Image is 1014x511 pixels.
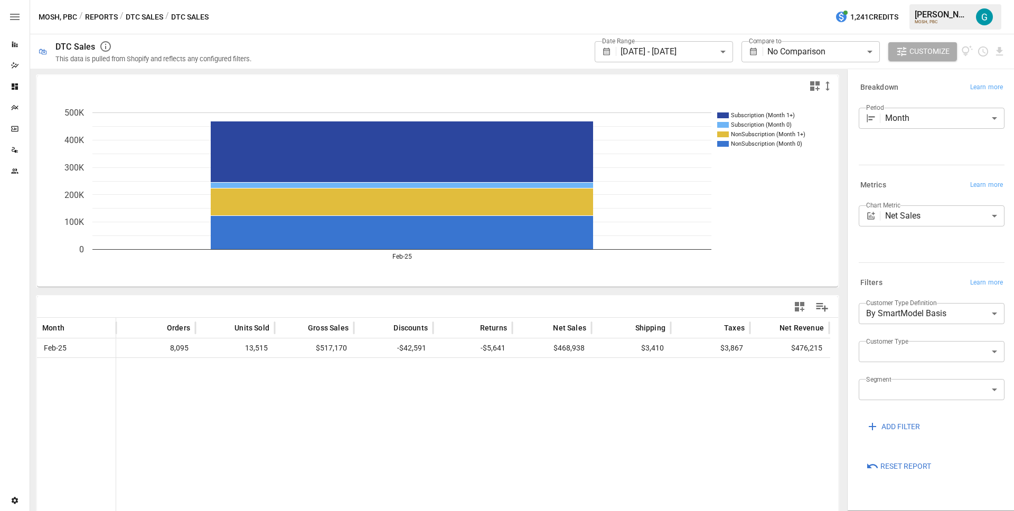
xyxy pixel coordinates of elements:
span: -$5,641 [438,339,507,357]
span: Feb-25 [42,339,68,357]
img: Gavin Acres [976,8,993,25]
label: Segment [866,375,891,384]
div: / [79,11,83,24]
div: No Comparison [767,41,879,62]
span: Learn more [970,278,1003,288]
div: 🛍 [39,46,47,56]
button: Sort [219,320,233,335]
text: 200K [64,190,84,200]
label: Compare to [749,36,782,45]
button: Gavin Acres [970,2,999,32]
span: Orders [167,323,190,333]
button: ADD FILTER [859,417,927,436]
span: Learn more [970,82,1003,93]
span: Units Sold [234,323,269,333]
span: $517,170 [280,339,349,357]
span: Learn more [970,180,1003,191]
button: Sort [292,320,307,335]
h6: Metrics [860,179,886,191]
span: 13,515 [201,339,269,357]
button: Sort [464,320,479,335]
span: ADD FILTER [881,420,920,433]
span: Month [42,323,64,333]
button: 1,241Credits [831,7,903,27]
button: MOSH, PBC [39,11,77,24]
span: Taxes [724,323,745,333]
span: 1,241 Credits [850,11,898,24]
span: Net Revenue [780,323,824,333]
span: $476,215 [755,339,824,357]
text: 500K [64,108,84,118]
button: Sort [65,320,80,335]
button: Sort [378,320,392,335]
text: NonSubscription (Month 1+) [731,131,805,138]
div: [DATE] - [DATE] [621,41,733,62]
button: Reset Report [859,457,938,476]
div: By SmartModel Basis [859,303,1004,324]
button: Download report [993,45,1006,58]
span: -$42,591 [359,339,428,357]
span: Reset Report [880,460,931,473]
span: Gross Sales [308,323,349,333]
span: Net Sales [553,323,586,333]
button: Sort [151,320,166,335]
span: Shipping [635,323,665,333]
text: 400K [64,135,84,145]
div: MOSH, PBC [915,20,970,24]
text: Subscription (Month 0) [731,121,792,128]
button: Customize [888,42,957,61]
text: NonSubscription (Month 0) [731,140,802,147]
text: Feb-25 [392,253,412,260]
button: Reports [85,11,118,24]
text: 300K [64,163,84,173]
div: DTC Sales [55,42,95,52]
span: 8,095 [121,339,190,357]
div: Month [885,108,1004,129]
label: Customer Type [866,337,908,346]
div: [PERSON_NAME] [915,10,970,20]
div: / [120,11,124,24]
button: Sort [708,320,723,335]
span: Customize [909,45,950,58]
label: Date Range [602,36,635,45]
label: Chart Metric [866,201,900,210]
button: Manage Columns [810,295,834,319]
button: Sort [764,320,778,335]
h6: Breakdown [860,82,898,93]
span: Returns [480,323,507,333]
text: Subscription (Month 1+) [731,112,795,119]
div: Net Sales [885,205,1004,226]
div: / [165,11,169,24]
text: 100K [64,217,84,227]
span: Discounts [393,323,428,333]
svg: A chart. [37,97,830,287]
button: Sort [619,320,634,335]
span: $468,938 [518,339,586,357]
button: Schedule report [977,45,989,58]
label: Period [866,103,884,112]
span: $3,867 [676,339,745,357]
button: View documentation [961,42,973,61]
text: 0 [79,244,84,254]
button: DTC Sales [126,11,163,24]
h6: Filters [860,277,882,289]
div: This data is pulled from Shopify and reflects any configured filters. [55,55,251,63]
span: $3,410 [597,339,665,357]
label: Customer Type Definition [866,298,937,307]
button: Sort [537,320,552,335]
